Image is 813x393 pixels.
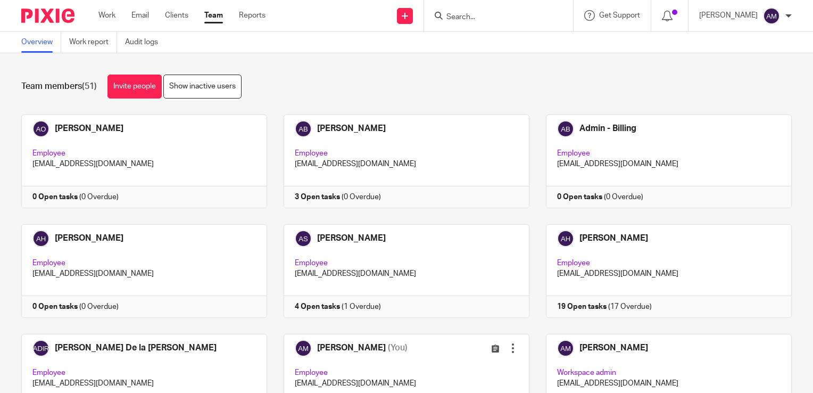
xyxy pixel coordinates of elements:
a: Work report [69,32,117,53]
span: Get Support [599,12,640,19]
h1: Team members [21,81,97,92]
a: Invite people [107,75,162,99]
input: Search [445,13,541,22]
a: Audit logs [125,32,166,53]
a: Clients [165,10,188,21]
span: (51) [82,82,97,91]
a: Show inactive users [163,75,242,99]
p: [PERSON_NAME] [699,10,758,21]
img: Pixie [21,9,74,23]
img: svg%3E [763,7,780,24]
a: Reports [239,10,266,21]
a: Email [131,10,149,21]
a: Team [204,10,223,21]
a: Work [98,10,115,21]
a: Overview [21,32,61,53]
